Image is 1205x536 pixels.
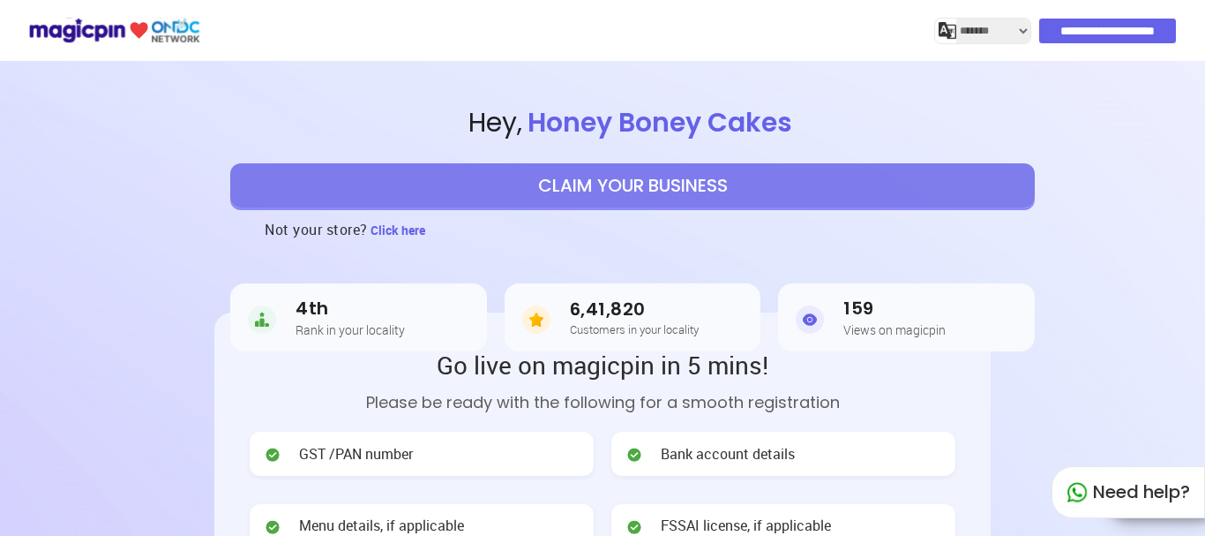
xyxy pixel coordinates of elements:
[264,518,281,536] img: check
[250,348,955,381] h2: Go live on magicpin in 5 mins!
[299,516,464,536] span: Menu details, if applicable
[1067,482,1088,503] img: whatapp_green.7240e66a.svg
[1052,466,1205,518] div: Need help?
[661,516,831,536] span: FSSAI license, if applicable
[248,302,276,337] img: Rank
[625,446,643,464] img: check
[264,446,281,464] img: check
[296,323,405,336] h5: Rank in your locality
[522,302,550,337] img: Customers
[250,390,955,414] p: Please be ready with the following for a smooth registration
[265,208,368,252] h3: Not your store?
[796,302,824,337] img: Views
[522,103,797,141] span: Honey Boney Cakes
[230,163,1035,208] button: CLAIM YOUR BUSINESS
[661,444,795,464] span: Bank account details
[28,15,200,46] img: ondc-logo-new-small.8a59708e.svg
[843,323,946,336] h5: Views on magicpin
[570,299,699,320] h3: 6,41,820
[299,444,413,464] span: GST /PAN number
[296,298,405,319] h3: 4th
[570,323,699,336] h5: Customers in your locality
[843,298,946,319] h3: 159
[939,22,956,40] img: j2MGCQAAAABJRU5ErkJggg==
[625,518,643,536] img: check
[60,104,1205,142] span: Hey ,
[370,222,425,238] span: Click here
